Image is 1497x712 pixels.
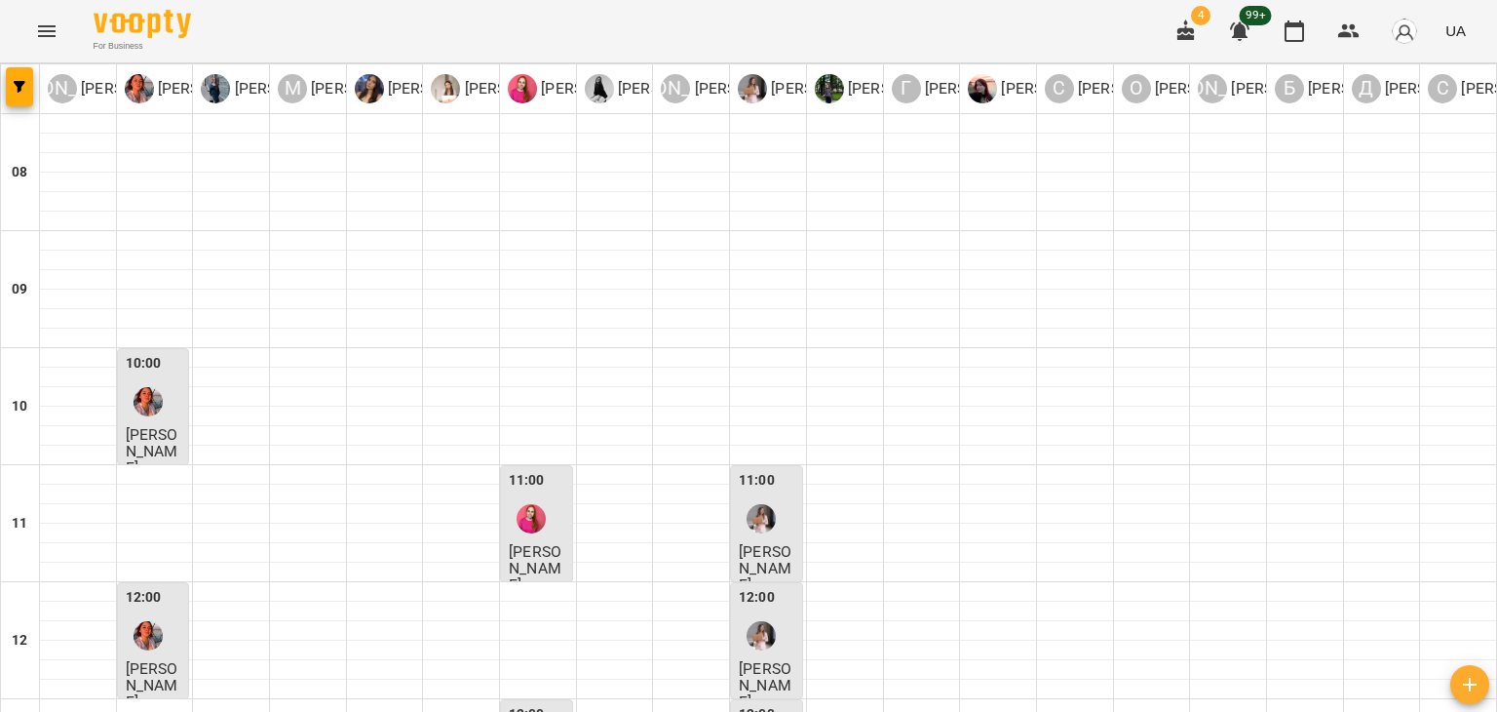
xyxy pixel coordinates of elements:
[1450,665,1489,704] button: Створити урок
[48,74,199,103] a: [PERSON_NAME] [PERSON_NAME]
[921,77,1043,100] p: [PERSON_NAME]
[77,77,199,100] p: [PERSON_NAME]
[739,659,791,712] span: [PERSON_NAME]
[94,10,191,38] img: Voopty Logo
[278,74,429,103] a: М [PERSON_NAME]
[661,74,812,103] a: [PERSON_NAME] [PERSON_NAME]
[48,74,77,103] div: [PERSON_NAME]
[747,621,776,651] img: Марія Бєлогурова
[1275,74,1426,103] a: Б [PERSON_NAME]
[585,74,614,103] img: Ю
[1304,77,1426,100] p: [PERSON_NAME]
[230,77,352,100] p: [PERSON_NAME]
[126,659,178,712] span: [PERSON_NAME]
[1438,13,1474,49] button: UA
[739,542,791,595] span: [PERSON_NAME]
[1198,74,1349,103] div: Андріана Андрійчик
[1391,18,1418,45] img: avatar_s.png
[154,77,276,100] p: [PERSON_NAME]
[355,74,506,103] a: С [PERSON_NAME]
[126,425,178,478] span: [PERSON_NAME]
[1074,77,1196,100] p: [PERSON_NAME]
[738,74,889,103] a: М [PERSON_NAME]
[278,74,307,103] div: М
[1428,74,1457,103] div: С
[1191,6,1210,25] span: 4
[747,504,776,534] img: Марія Бєлогурова
[1045,74,1074,103] div: С
[508,74,659,103] div: Марина Юрченко
[1275,74,1304,103] div: Б
[12,630,27,652] h6: 12
[12,279,27,300] h6: 09
[517,504,546,534] img: Марина Юрченко
[585,74,736,103] div: Юлія Безушко
[1198,74,1227,103] div: [PERSON_NAME]
[1122,74,1273,103] a: О [PERSON_NAME]
[134,387,163,416] img: Діана Кійко
[94,40,191,53] span: For Business
[661,74,690,103] div: [PERSON_NAME]
[278,74,429,103] div: Марія Хоміцька
[892,74,921,103] div: Г
[739,470,775,492] label: 11:00
[815,74,966,103] a: А [PERSON_NAME]
[125,74,154,103] img: Д
[844,77,966,100] p: [PERSON_NAME]
[815,74,966,103] div: Ангеліна Кривак
[12,162,27,183] h6: 08
[1045,74,1196,103] div: Софія Кубляк
[355,74,506,103] div: Світлана Ткачук
[1352,74,1381,103] div: Д
[460,77,582,100] p: [PERSON_NAME]
[968,74,997,103] img: А
[892,74,1043,103] a: Г [PERSON_NAME]
[355,74,384,103] img: С
[739,587,775,609] label: 12:00
[201,74,352,103] div: Вікторія Ксеншкевич
[134,621,163,651] img: Діана Кійко
[1151,77,1273,100] p: [PERSON_NAME]
[1122,74,1273,103] div: Ольга Горевич
[126,353,162,375] label: 10:00
[1240,6,1272,25] span: 99+
[614,77,736,100] p: [PERSON_NAME]
[815,74,844,103] img: А
[1445,20,1466,41] span: UA
[431,74,460,103] img: К
[23,8,70,55] button: Menu
[1227,77,1349,100] p: [PERSON_NAME]
[431,74,582,103] a: К [PERSON_NAME]
[384,77,506,100] p: [PERSON_NAME]
[968,74,1119,103] div: Аліна Гушинець
[201,74,230,103] img: В
[125,74,276,103] a: Д [PERSON_NAME]
[509,542,561,595] span: [PERSON_NAME]
[201,74,352,103] a: В [PERSON_NAME]
[1275,74,1426,103] div: Божена Журавська
[307,77,429,100] p: [PERSON_NAME]
[892,74,1043,103] div: Ганна Федоряк
[767,77,889,100] p: [PERSON_NAME]
[585,74,736,103] a: Ю [PERSON_NAME]
[1045,74,1196,103] a: С [PERSON_NAME]
[738,74,889,103] div: Марія Бєлогурова
[968,74,1119,103] a: А [PERSON_NAME]
[1198,74,1349,103] a: [PERSON_NAME] [PERSON_NAME]
[738,74,767,103] img: М
[1122,74,1151,103] div: О
[690,77,812,100] p: [PERSON_NAME]
[126,587,162,609] label: 12:00
[661,74,812,103] div: Наталія Гожа
[997,77,1119,100] p: [PERSON_NAME]
[508,74,537,103] img: М
[537,77,659,100] p: [PERSON_NAME]
[509,470,545,492] label: 11:00
[12,396,27,417] h6: 10
[48,74,199,103] div: Анастасія Буйновська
